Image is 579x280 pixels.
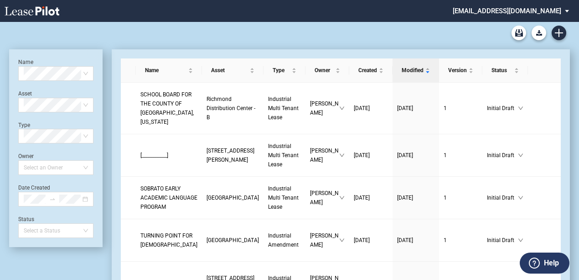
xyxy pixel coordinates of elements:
span: 100 Anderson Avenue [207,148,254,163]
span: swap-right [49,196,56,202]
span: Industrial Multi Tenant Lease [268,143,299,168]
a: Industrial Multi Tenant Lease [268,142,301,169]
a: [___________] [140,151,197,160]
span: [DATE] [354,195,370,201]
th: Type [264,58,305,83]
span: SCHOOL BOARD FOR THE COUNTY OF HENRICO, VIRGINIA [140,91,194,125]
a: SOBRATO EARLY ACADEMIC LANGUAGE PROGRAM [140,184,197,211]
th: Owner [305,58,349,83]
label: Status [18,216,34,222]
span: 1 [444,105,447,111]
a: [DATE] [397,236,434,245]
span: [DATE] [354,152,370,158]
span: SOBRATO EARLY ACADEMIC LANGUAGE PROGRAM [140,185,197,210]
th: Created [349,58,393,83]
button: Help [520,253,569,274]
span: [PERSON_NAME] [310,146,339,164]
span: [DATE] [397,195,413,201]
span: 1 [444,195,447,201]
span: [DATE] [354,237,370,243]
span: down [339,195,345,201]
label: Help [544,257,559,269]
span: [DATE] [397,237,413,243]
a: [DATE] [354,236,388,245]
label: Owner [18,153,34,159]
label: Name [18,59,33,65]
a: [DATE] [397,193,434,202]
span: down [518,195,523,201]
span: Status [491,66,512,75]
span: 1 [444,152,447,158]
label: Asset [18,90,32,97]
a: 1 [444,104,478,113]
span: Initial Draft [487,104,518,113]
a: [GEOGRAPHIC_DATA] [207,193,259,202]
th: Version [439,58,483,83]
a: 1 [444,151,478,160]
a: 1 [444,236,478,245]
span: Industrial Amendment [268,232,299,248]
a: SCHOOL BOARD FOR THE COUNTY OF [GEOGRAPHIC_DATA], [US_STATE] [140,90,197,127]
a: Create new document [552,26,566,40]
span: Initial Draft [487,236,518,245]
span: down [339,238,345,243]
span: TURNING POINT FOR GOD [140,232,197,248]
span: down [518,106,523,111]
span: down [339,153,345,158]
a: TURNING POINT FOR [DEMOGRAPHIC_DATA] [140,231,197,249]
a: [STREET_ADDRESS][PERSON_NAME] [207,146,259,164]
span: [PERSON_NAME] [310,99,339,117]
span: Calaveras Center [207,195,259,201]
span: Industrial Multi Tenant Lease [268,96,299,121]
span: [PERSON_NAME] [310,231,339,249]
th: Name [136,58,202,83]
a: [DATE] [354,151,388,160]
span: Name [145,66,186,75]
a: Industrial Multi Tenant Lease [268,184,301,211]
span: [DATE] [397,105,413,111]
a: 1 [444,193,478,202]
a: Industrial Amendment [268,231,301,249]
button: Download Blank Form [532,26,546,40]
a: Richmond Distribution Center - B [207,95,259,122]
a: [DATE] [397,151,434,160]
span: to [49,196,56,202]
label: Type [18,122,30,128]
span: 1 [444,237,447,243]
a: Archive [512,26,526,40]
span: down [518,153,523,158]
span: Dupont Industrial Center [207,237,259,243]
a: [DATE] [397,104,434,113]
th: Modified [393,58,439,83]
span: down [339,106,345,111]
span: Type [273,66,290,75]
span: [DATE] [354,105,370,111]
a: [GEOGRAPHIC_DATA] [207,236,259,245]
span: Asset [211,66,248,75]
a: Industrial Multi Tenant Lease [268,95,301,122]
span: down [518,238,523,243]
span: [___________] [140,152,168,158]
span: [DATE] [397,152,413,158]
span: Industrial Multi Tenant Lease [268,185,299,210]
span: [PERSON_NAME] [310,189,339,207]
span: Created [358,66,377,75]
label: Date Created [18,185,50,191]
th: Asset [202,58,264,83]
span: Version [448,66,467,75]
span: Initial Draft [487,151,518,160]
span: Initial Draft [487,193,518,202]
span: Owner [315,66,333,75]
a: [DATE] [354,104,388,113]
a: [DATE] [354,193,388,202]
th: Status [482,58,528,83]
span: Richmond Distribution Center - B [207,96,255,121]
md-menu: Download Blank Form List [529,26,549,40]
span: Modified [402,66,424,75]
